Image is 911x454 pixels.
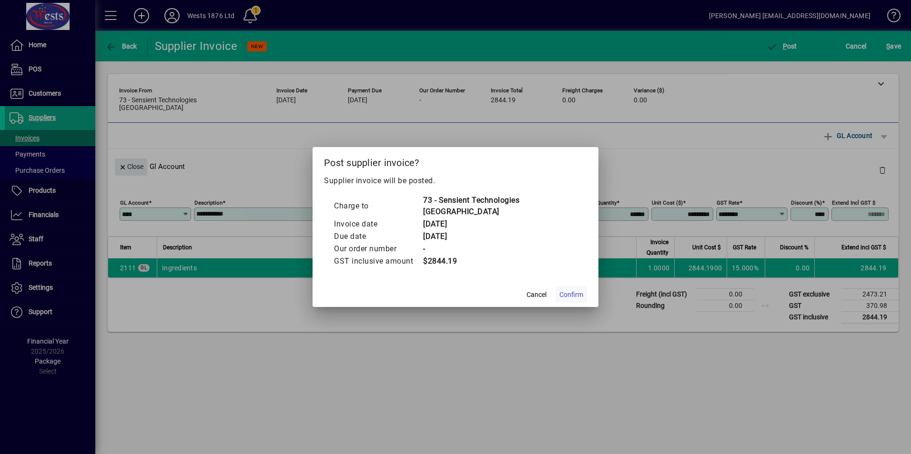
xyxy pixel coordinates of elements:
td: Invoice date [334,218,423,230]
button: Cancel [521,286,552,303]
h2: Post supplier invoice? [313,147,598,175]
p: Supplier invoice will be posted. [324,175,587,187]
td: $2844.19 [423,255,577,267]
td: GST inclusive amount [334,255,423,267]
td: 73 - Sensient Technologies [GEOGRAPHIC_DATA] [423,194,577,218]
td: Our order number [334,243,423,255]
td: Due date [334,230,423,243]
span: Cancel [526,290,547,300]
td: - [423,243,577,255]
span: Confirm [559,290,583,300]
button: Confirm [556,286,587,303]
td: Charge to [334,194,423,218]
td: [DATE] [423,218,577,230]
td: [DATE] [423,230,577,243]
